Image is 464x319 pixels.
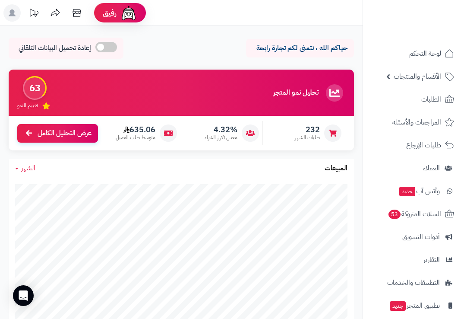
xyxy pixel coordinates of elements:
span: متوسط طلب العميل [116,134,155,141]
span: الأقسام والمنتجات [394,70,441,83]
span: لوحة التحكم [409,48,441,60]
a: طلبات الإرجاع [368,135,459,156]
a: الشهر [15,163,35,173]
img: ai-face.png [120,4,137,22]
span: إعادة تحميل البيانات التلقائي [19,43,91,53]
div: Open Intercom Messenger [13,285,34,306]
img: logo-2.png [405,20,456,38]
span: تقييم النمو [17,102,38,109]
span: العملاء [423,162,440,174]
a: وآتس آبجديد [368,181,459,201]
span: 4.32% [205,125,237,134]
a: التطبيقات والخدمات [368,272,459,293]
a: الطلبات [368,89,459,110]
span: طلبات الشهر [295,134,320,141]
span: السلات المتروكة [388,208,441,220]
span: أدوات التسويق [402,231,440,243]
a: أدوات التسويق [368,226,459,247]
span: رفيق [103,8,117,18]
span: الشهر [21,163,35,173]
span: جديد [390,301,406,311]
span: تطبيق المتجر [389,300,440,312]
span: جديد [399,187,415,196]
span: الطلبات [421,93,441,105]
h3: تحليل نمو المتجر [273,89,319,97]
span: عرض التحليل الكامل [38,128,92,138]
a: التقارير [368,249,459,270]
p: حياكم الله ، نتمنى لكم تجارة رابحة [253,43,347,53]
span: 635.06 [116,125,155,134]
a: العملاء [368,158,459,179]
a: تطبيق المتجرجديد [368,295,459,316]
span: معدل تكرار الشراء [205,134,237,141]
h3: المبيعات [325,165,347,172]
span: 53 [388,210,401,220]
a: عرض التحليل الكامل [17,124,98,143]
span: التقارير [423,254,440,266]
a: السلات المتروكة53 [368,204,459,224]
span: المراجعات والأسئلة [392,116,441,128]
a: تحديثات المنصة [23,4,44,24]
span: وآتس آب [398,185,440,197]
a: المراجعات والأسئلة [368,112,459,133]
span: 232 [295,125,320,134]
span: التطبيقات والخدمات [387,277,440,289]
a: لوحة التحكم [368,43,459,64]
span: طلبات الإرجاع [406,139,441,151]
